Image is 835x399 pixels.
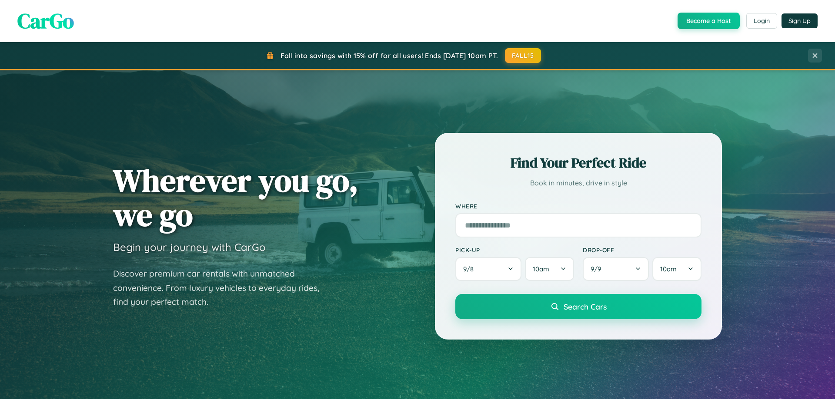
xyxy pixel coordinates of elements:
[564,302,607,311] span: Search Cars
[455,177,701,189] p: Book in minutes, drive in style
[583,257,649,281] button: 9/9
[746,13,777,29] button: Login
[113,241,266,254] h3: Begin your journey with CarGo
[17,7,74,35] span: CarGo
[525,257,574,281] button: 10am
[782,13,818,28] button: Sign Up
[505,48,541,63] button: FALL15
[660,265,677,273] span: 10am
[678,13,740,29] button: Become a Host
[455,294,701,319] button: Search Cars
[455,153,701,172] h2: Find Your Perfect Ride
[281,51,498,60] span: Fall into savings with 15% off for all users! Ends [DATE] 10am PT.
[533,265,549,273] span: 10am
[463,265,478,273] span: 9 / 8
[455,202,701,210] label: Where
[591,265,605,273] span: 9 / 9
[455,257,521,281] button: 9/8
[455,246,574,254] label: Pick-up
[113,163,358,232] h1: Wherever you go, we go
[583,246,701,254] label: Drop-off
[113,267,331,309] p: Discover premium car rentals with unmatched convenience. From luxury vehicles to everyday rides, ...
[652,257,701,281] button: 10am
